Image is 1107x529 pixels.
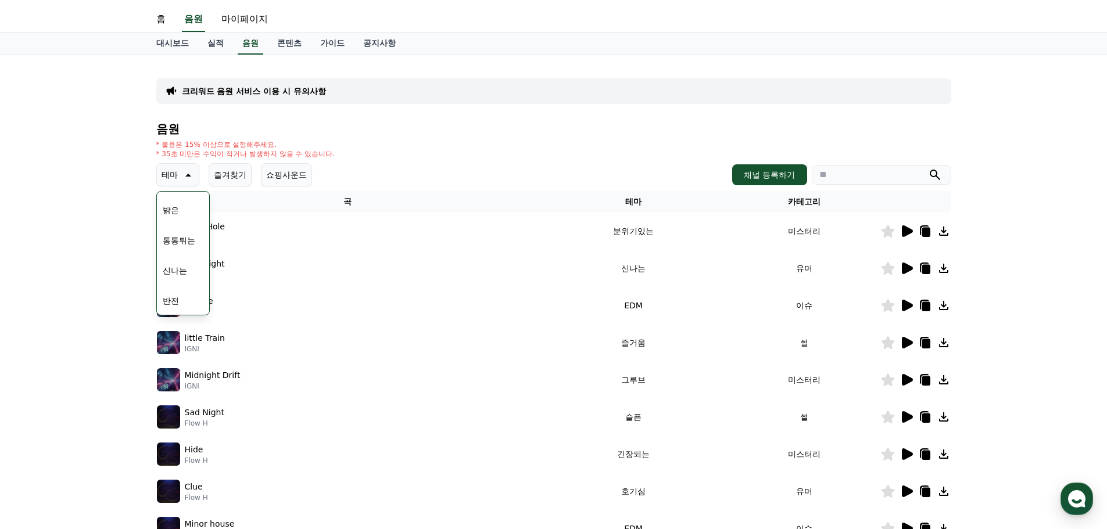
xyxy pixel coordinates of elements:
span: 설정 [180,386,194,395]
td: 즐거움 [539,324,728,361]
th: 곡 [156,191,539,213]
p: Flow H [185,493,208,502]
a: 크리워드 음원 서비스 이용 시 유의사항 [182,85,326,97]
button: 쇼핑사운드 [261,163,312,186]
th: 테마 [539,191,728,213]
button: 채널 등록하기 [732,164,807,185]
td: 이슈 [728,287,880,324]
a: 대화 [77,368,150,397]
img: music [157,480,180,503]
td: 미스터리 [728,361,880,398]
td: 그루브 [539,361,728,398]
button: 신나는 [158,258,192,283]
td: 분위기있는 [539,213,728,250]
a: 홈 [3,368,77,397]
a: 공지사항 [354,33,405,55]
a: 설정 [150,368,223,397]
img: music [157,405,180,429]
td: 유머 [728,250,880,287]
td: 썰 [728,398,880,436]
p: Flow H [185,456,208,465]
td: 호기심 [539,473,728,510]
td: 썰 [728,324,880,361]
p: Hide [185,444,203,456]
td: EDM [539,287,728,324]
p: Moonlight [185,258,225,270]
button: 즐겨찾기 [209,163,252,186]
img: music [157,368,180,391]
p: Flow H [185,419,224,428]
span: 홈 [37,386,44,395]
h4: 음원 [156,123,951,135]
a: 콘텐츠 [268,33,311,55]
p: Midnight Drift [185,369,241,382]
button: 테마 [156,163,199,186]
span: 대화 [106,386,120,395]
p: IGNI [185,382,241,391]
td: 유머 [728,473,880,510]
p: * 35초 미만은 수익이 적거나 발생하지 않을 수 있습니다. [156,149,335,159]
td: 미스터리 [728,213,880,250]
a: 음원 [182,8,205,32]
a: 실적 [198,33,233,55]
a: 음원 [238,33,263,55]
button: 통통튀는 [158,228,200,253]
th: 카테고리 [728,191,880,213]
td: 신나는 [539,250,728,287]
td: 슬픈 [539,398,728,436]
a: 대시보드 [147,33,198,55]
p: 테마 [162,167,178,183]
a: 마이페이지 [212,8,277,32]
a: 가이드 [311,33,354,55]
td: 미스터리 [728,436,880,473]
p: Clue [185,481,203,493]
button: 반전 [158,288,184,314]
a: 홈 [147,8,175,32]
img: music [157,442,180,466]
p: IGNI [185,344,225,354]
button: 밝은 [158,197,184,223]
img: music [157,331,180,354]
p: little Train [185,332,225,344]
p: Sad Night [185,406,224,419]
td: 긴장되는 [539,436,728,473]
p: * 볼륨은 15% 이상으로 설정해주세요. [156,140,335,149]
